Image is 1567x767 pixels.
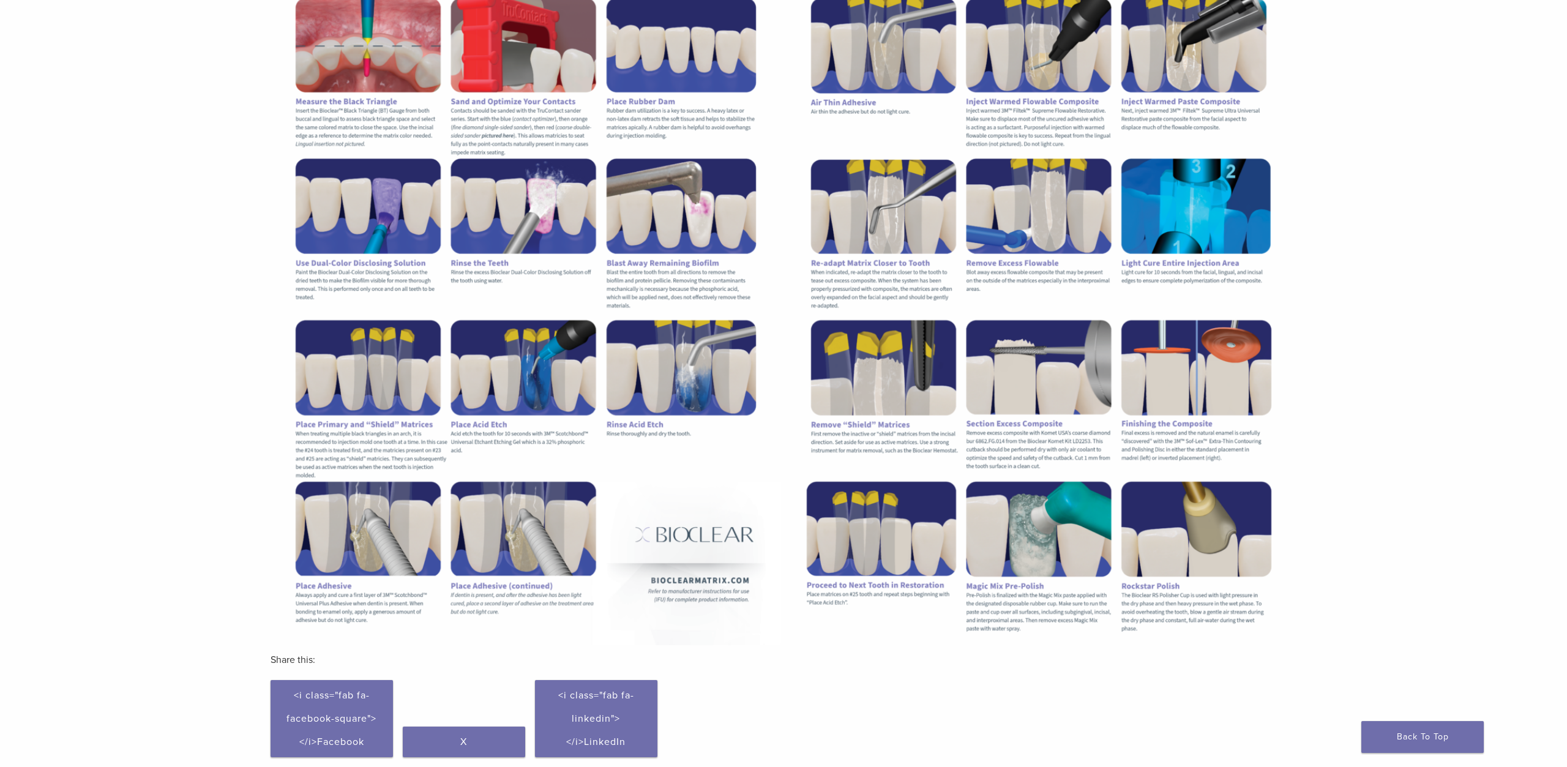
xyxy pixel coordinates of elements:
[460,736,467,748] span: X
[271,645,1297,675] h3: Share this:
[535,680,657,757] a: <i class="fab fa-linkedin"></i>LinkedIn
[271,680,393,757] a: <i class="fab fa-facebook-square"></i>Facebook
[1361,721,1484,753] a: Back To Top
[558,689,634,748] span: <i class="fab fa-linkedin"></i>LinkedIn
[403,727,525,757] a: X
[286,689,376,748] span: <i class="fab fa-facebook-square"></i>Facebook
